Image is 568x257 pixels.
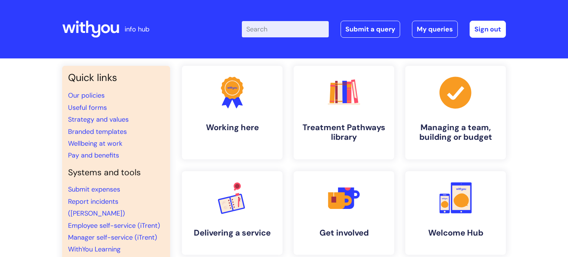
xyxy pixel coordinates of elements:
h4: Delivering a service [188,228,277,238]
a: Submit expenses [68,185,120,194]
a: Sign out [470,21,506,38]
a: Delivering a service [182,171,283,255]
a: Employee self-service (iTrent) [68,221,160,230]
p: info hub [125,23,149,35]
a: My queries [412,21,458,38]
a: WithYou Learning [68,245,121,254]
a: Managing a team, building or budget [405,66,506,159]
a: Wellbeing at work [68,139,122,148]
a: Welcome Hub [405,171,506,255]
a: Treatment Pathways library [294,66,394,159]
h4: Welcome Hub [411,228,500,238]
h3: Quick links [68,72,164,84]
a: Working here [182,66,283,159]
a: Manager self-service (iTrent) [68,233,157,242]
a: Branded templates [68,127,127,136]
h4: Managing a team, building or budget [411,123,500,142]
a: Pay and benefits [68,151,119,160]
input: Search [242,21,329,37]
a: Report incidents ([PERSON_NAME]) [68,197,125,218]
a: Submit a query [341,21,400,38]
h4: Systems and tools [68,168,164,178]
a: Useful forms [68,103,107,112]
h4: Get involved [300,228,388,238]
a: Our policies [68,91,105,100]
h4: Working here [188,123,277,132]
a: Strategy and values [68,115,129,124]
h4: Treatment Pathways library [300,123,388,142]
div: | - [242,21,506,38]
a: Get involved [294,171,394,255]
